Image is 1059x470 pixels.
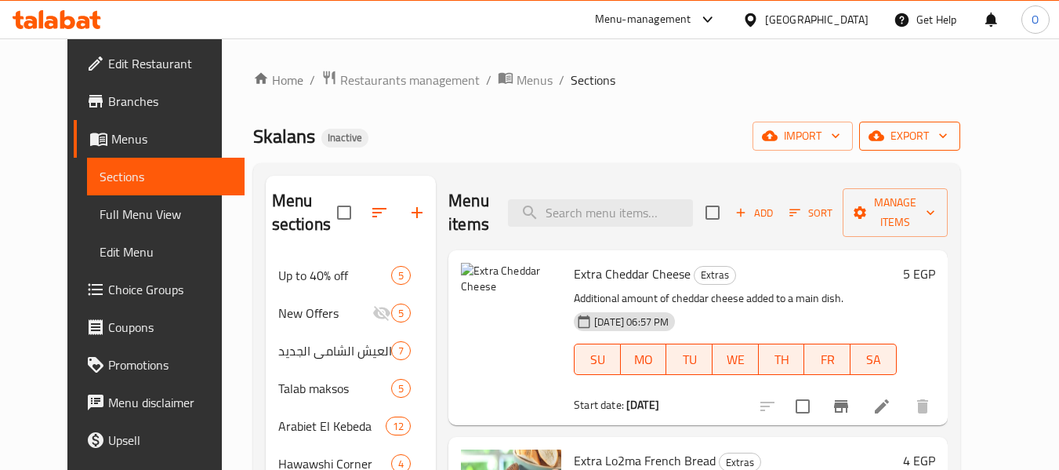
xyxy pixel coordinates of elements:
span: Restaurants management [340,71,480,89]
button: SU [574,344,621,375]
a: Menu disclaimer [74,384,245,421]
span: عروض العيش الشامي الجديد [278,341,391,360]
span: Extra Cheddar Cheese [574,262,691,286]
span: MO [627,348,661,371]
span: Edit Menu [100,242,232,261]
span: Manage items [855,193,935,232]
button: TU [666,344,713,375]
span: import [765,126,840,146]
span: Select all sections [328,196,361,229]
span: SU [581,348,615,371]
h2: Menu items [448,189,489,236]
span: 5 [392,306,410,321]
button: MO [621,344,667,375]
button: SA [850,344,897,375]
a: Menus [498,70,553,90]
span: Select section [696,196,729,229]
span: 12 [386,419,410,434]
span: [DATE] 06:57 PM [588,315,675,330]
span: Upsell [108,431,232,450]
span: Choice Groups [108,280,232,299]
div: Extras [694,266,736,285]
span: WE [719,348,753,371]
h2: Menu sections [272,189,338,236]
span: Menus [517,71,553,89]
span: Extras [695,266,735,284]
li: / [310,71,315,89]
button: Add [729,201,779,225]
span: Coupons [108,318,232,337]
a: Branches [74,82,245,120]
span: Sections [571,71,615,89]
a: Coupons [74,308,245,346]
a: Edit Menu [87,233,245,271]
span: 5 [392,268,410,283]
button: Add section [398,194,436,231]
button: Manage items [843,188,948,237]
a: Sections [87,158,245,195]
button: FR [804,344,850,375]
div: items [391,379,411,398]
button: delete [904,388,941,425]
span: 7 [392,344,410,359]
div: [GEOGRAPHIC_DATA] [765,11,869,28]
div: items [391,266,411,285]
nav: breadcrumb [253,70,960,90]
button: WE [713,344,759,375]
span: FR [811,348,844,371]
div: items [391,304,411,322]
span: Up to 40% off [278,266,391,285]
div: Arabiet El Kebeda12 [266,407,437,445]
span: Branches [108,92,232,111]
span: Talab maksos [278,379,391,398]
span: TU [673,348,706,371]
span: Sections [100,167,232,186]
a: Menus [74,120,245,158]
div: عروض العيش الشامي الجديد7 [266,332,437,370]
span: TH [765,348,799,371]
button: Sort [785,201,836,225]
a: Upsell [74,421,245,459]
img: Extra Cheddar Cheese [461,263,561,363]
a: Promotions [74,346,245,384]
b: [DATE] [626,395,659,415]
div: Inactive [321,129,368,148]
div: items [386,417,411,435]
a: Edit menu item [872,397,891,416]
span: Select to update [786,390,819,423]
button: import [753,122,853,151]
a: Edit Restaurant [74,45,245,82]
span: Arabiet El Kebeda [278,417,386,435]
li: / [486,71,491,89]
a: Restaurants management [321,70,480,90]
button: Branch-specific-item [822,388,860,425]
span: Menu disclaimer [108,393,232,412]
button: export [859,122,960,151]
span: 5 [392,381,410,396]
span: New Offers [278,304,372,322]
span: Menus [111,129,232,148]
span: Skalans [253,118,315,154]
div: Talab maksos5 [266,370,437,407]
p: Additional amount of cheddar cheese added to a main dish. [574,289,897,308]
a: Home [253,71,303,89]
span: Start date: [574,395,624,415]
div: New Offers5 [266,294,437,332]
span: O [1032,11,1039,28]
li: / [559,71,564,89]
span: Full Menu View [100,205,232,224]
div: Up to 40% off5 [266,257,437,294]
span: Add [733,204,775,222]
div: Menu-management [595,10,691,29]
button: TH [759,344,805,375]
div: items [391,341,411,360]
span: Promotions [108,355,232,374]
input: search [508,199,693,227]
span: Sort items [779,201,843,225]
span: Inactive [321,131,368,144]
a: Choice Groups [74,271,245,308]
span: Sort [789,204,832,222]
span: export [872,126,948,146]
